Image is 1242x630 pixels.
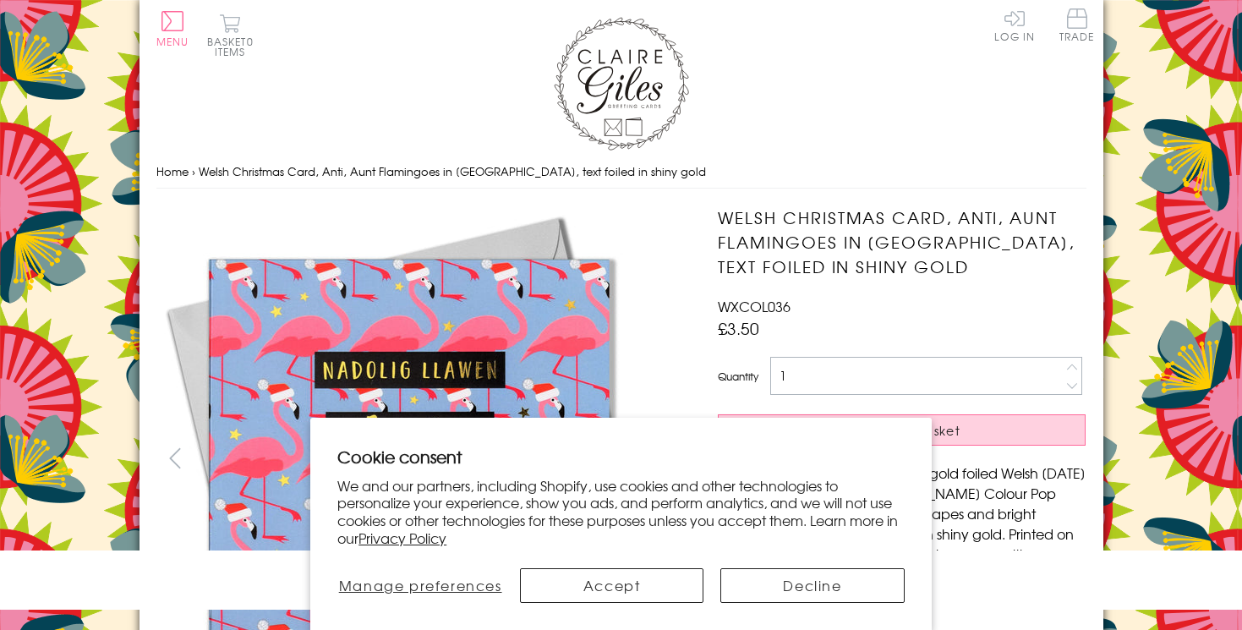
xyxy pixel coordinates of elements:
span: Trade [1059,8,1095,41]
nav: breadcrumbs [156,155,1086,189]
img: Claire Giles Greetings Cards [554,17,689,151]
a: Log In [994,8,1035,41]
span: 0 items [215,34,254,59]
span: Menu [156,34,189,49]
button: Manage preferences [337,568,503,603]
h1: Welsh Christmas Card, Anti, Aunt Flamingoes in [GEOGRAPHIC_DATA], text foiled in shiny gold [718,205,1086,278]
span: › [192,163,195,179]
a: Privacy Policy [358,528,446,548]
button: Decline [720,568,904,603]
a: Home [156,163,189,179]
span: Welsh Christmas Card, Anti, Aunt Flamingoes in [GEOGRAPHIC_DATA], text foiled in shiny gold [199,163,706,179]
button: prev [156,439,194,477]
button: Add to Basket [718,414,1086,446]
p: We and our partners, including Shopify, use cookies and other technologies to personalize your ex... [337,477,905,547]
span: £3.50 [718,316,759,340]
button: Accept [520,568,703,603]
button: Basket0 items [207,14,254,57]
h2: Cookie consent [337,445,905,468]
span: Manage preferences [339,575,502,595]
button: Menu [156,11,189,47]
label: Quantity [718,369,758,384]
a: Trade [1059,8,1095,45]
span: WXCOL036 [718,296,791,316]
